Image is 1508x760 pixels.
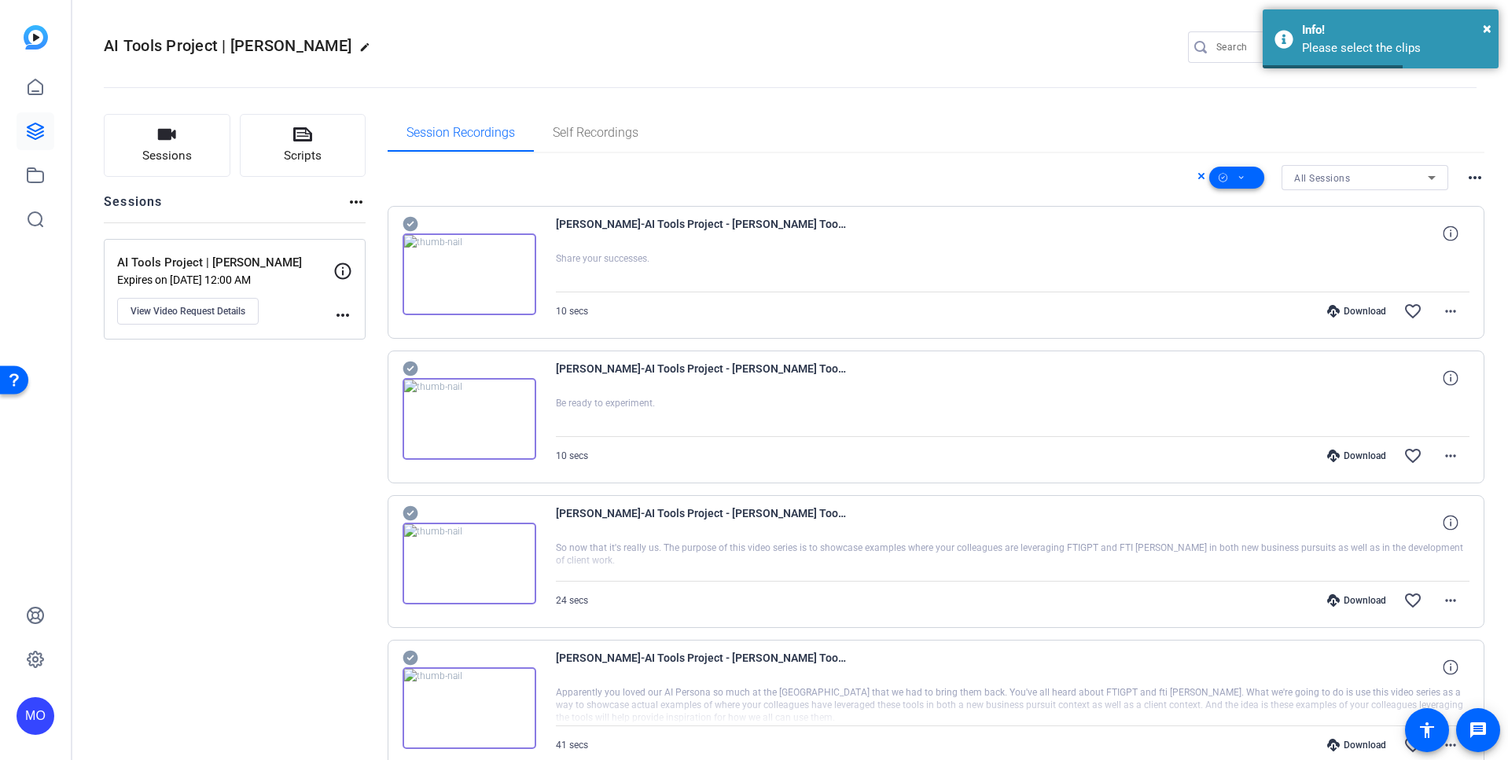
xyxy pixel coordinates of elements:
[403,523,536,604] img: thumb-nail
[1483,19,1491,38] span: ×
[406,127,515,139] span: Session Recordings
[1469,721,1488,740] mat-icon: message
[1403,591,1422,610] mat-icon: favorite_border
[1319,305,1394,318] div: Download
[556,306,588,317] span: 10 secs
[117,298,259,325] button: View Video Request Details
[1216,38,1358,57] input: Search
[556,215,847,252] span: [PERSON_NAME]-AI Tools Project - [PERSON_NAME] Tools Project - [PERSON_NAME]-1756235766309-webcam
[17,697,54,735] div: MO
[556,359,847,397] span: [PERSON_NAME]-AI Tools Project - [PERSON_NAME] Tools Project - [PERSON_NAME]-1756235691430-webcam
[333,306,352,325] mat-icon: more_horiz
[24,25,48,50] img: blue-gradient.svg
[284,147,322,165] span: Scripts
[1319,739,1394,751] div: Download
[556,595,588,606] span: 24 secs
[104,36,351,55] span: AI Tools Project | [PERSON_NAME]
[1441,591,1460,610] mat-icon: more_horiz
[117,274,333,286] p: Expires on [DATE] 12:00 AM
[1441,446,1460,465] mat-icon: more_horiz
[556,740,588,751] span: 41 secs
[1302,21,1487,39] div: Info!
[1441,736,1460,754] mat-icon: more_horiz
[403,667,536,749] img: thumb-nail
[359,42,378,61] mat-icon: edit
[131,305,245,318] span: View Video Request Details
[104,193,163,222] h2: Sessions
[1466,168,1484,187] mat-icon: more_horiz
[1483,17,1491,40] button: Close
[1403,302,1422,321] mat-icon: favorite_border
[142,147,192,165] span: Sessions
[553,127,638,139] span: Self Recordings
[1319,450,1394,462] div: Download
[104,114,230,177] button: Sessions
[1294,173,1350,184] span: All Sessions
[1403,446,1422,465] mat-icon: favorite_border
[240,114,366,177] button: Scripts
[1319,594,1394,607] div: Download
[1418,721,1436,740] mat-icon: accessibility
[403,378,536,460] img: thumb-nail
[556,648,847,686] span: [PERSON_NAME]-AI Tools Project - [PERSON_NAME] Tools Project - [PERSON_NAME]-1756235120955-webcam
[347,193,366,211] mat-icon: more_horiz
[403,233,536,315] img: thumb-nail
[556,504,847,542] span: [PERSON_NAME]-AI Tools Project - [PERSON_NAME] Tools Project - [PERSON_NAME]-1756235624251-webcam
[1441,302,1460,321] mat-icon: more_horiz
[117,254,333,272] p: AI Tools Project | [PERSON_NAME]
[556,450,588,461] span: 10 secs
[1302,39,1487,57] div: Please select the clips
[1403,736,1422,754] mat-icon: favorite_border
